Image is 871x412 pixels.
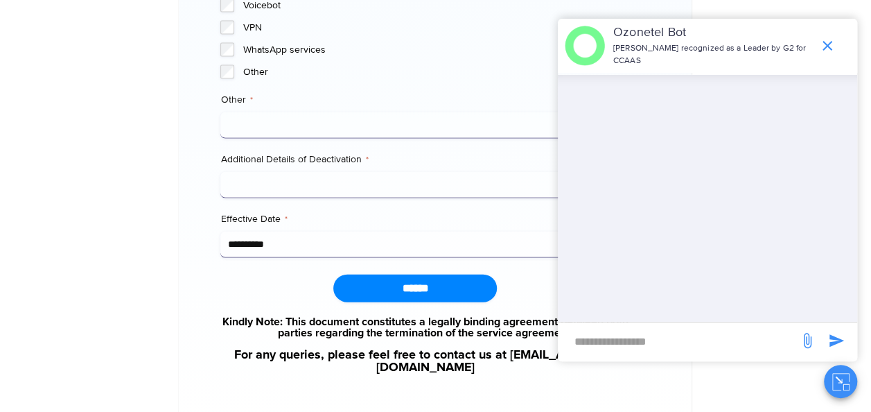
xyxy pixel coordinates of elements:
[565,26,605,66] img: header
[565,329,792,354] div: new-msg-input
[613,42,812,67] p: [PERSON_NAME] recognized as a Leader by G2 for CCAAS
[613,24,812,42] p: Ozonetel Bot
[220,153,629,166] label: Additional Details of Deactivation
[793,327,821,354] span: send message
[220,349,629,374] a: For any queries, please feel free to contact us at [EMAIL_ADDRESS][DOMAIN_NAME]
[243,21,629,35] label: VPN
[220,93,629,107] label: Other
[243,43,629,57] label: WhatsApp services
[824,365,857,398] button: Close chat
[243,65,629,79] label: Other
[220,316,629,338] a: Kindly Note: This document constitutes a legally binding agreement between both parties regarding...
[813,32,841,60] span: end chat or minimize
[220,212,629,226] label: Effective Date
[822,327,850,354] span: send message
